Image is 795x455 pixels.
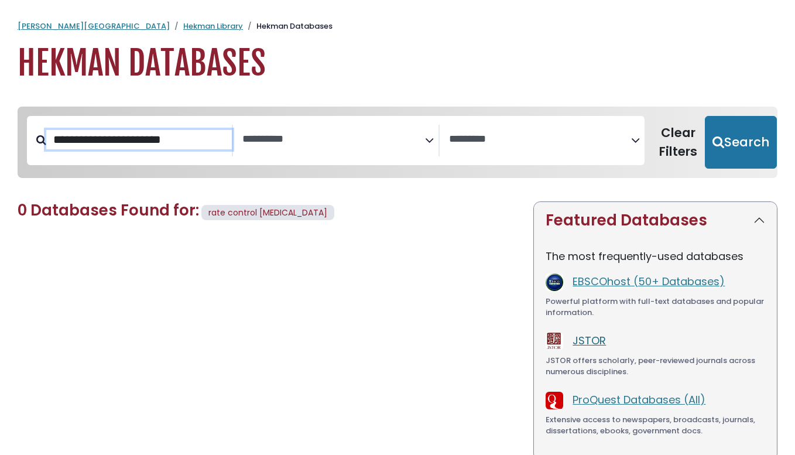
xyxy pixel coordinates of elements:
span: rate control [MEDICAL_DATA] [208,207,327,218]
button: Clear Filters [652,116,705,169]
span: 0 Databases Found for: [18,200,199,221]
div: Powerful platform with full-text databases and popular information. [546,296,765,319]
div: JSTOR offers scholarly, peer-reviewed journals across numerous disciplines. [546,355,765,378]
textarea: Search [449,134,631,146]
p: The most frequently-used databases [546,248,765,264]
div: Extensive access to newspapers, broadcasts, journals, dissertations, ebooks, government docs. [546,414,765,437]
nav: breadcrumb [18,20,777,32]
nav: Search filters [18,107,777,178]
button: Submit for Search Results [705,116,777,169]
a: [PERSON_NAME][GEOGRAPHIC_DATA] [18,20,170,32]
button: Featured Databases [534,202,777,239]
li: Hekman Databases [243,20,333,32]
a: Hekman Library [183,20,243,32]
a: ProQuest Databases (All) [573,392,705,407]
a: EBSCOhost (50+ Databases) [573,274,725,289]
textarea: Search [242,134,424,146]
a: JSTOR [573,333,606,348]
input: Search database by title or keyword [46,130,232,149]
h1: Hekman Databases [18,44,777,83]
